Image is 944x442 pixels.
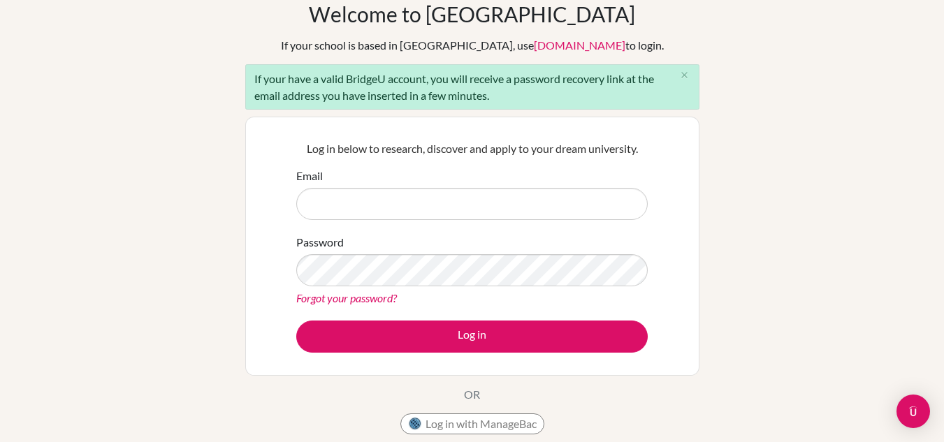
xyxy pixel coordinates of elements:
a: [DOMAIN_NAME] [534,38,625,52]
div: If your have a valid BridgeU account, you will receive a password recovery link at the email addr... [245,64,699,110]
button: Log in [296,321,648,353]
i: close [679,70,690,80]
button: Close [671,65,699,86]
p: OR [464,386,480,403]
div: Open Intercom Messenger [896,395,930,428]
label: Password [296,234,344,251]
label: Email [296,168,323,184]
button: Log in with ManageBac [400,413,544,434]
div: If your school is based in [GEOGRAPHIC_DATA], use to login. [281,37,664,54]
a: Forgot your password? [296,291,397,304]
h1: Welcome to [GEOGRAPHIC_DATA] [309,1,635,27]
p: Log in below to research, discover and apply to your dream university. [296,140,648,157]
